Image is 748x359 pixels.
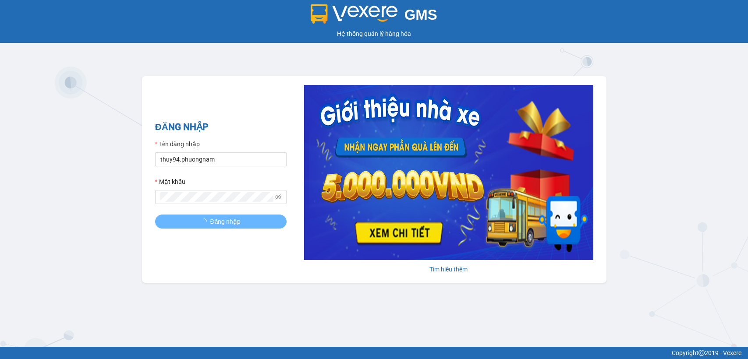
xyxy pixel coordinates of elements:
div: Hệ thống quản lý hàng hóa [2,29,746,39]
button: Đăng nhập [155,215,287,229]
h2: ĐĂNG NHẬP [155,120,287,134]
span: copyright [698,350,705,356]
label: Tên đăng nhập [155,139,200,149]
img: banner-0 [304,85,593,260]
input: Mật khẩu [160,192,273,202]
span: Đăng nhập [210,217,241,226]
div: Tìm hiểu thêm [304,264,593,274]
span: loading [201,218,210,225]
span: GMS [404,7,437,23]
input: Tên đăng nhập [155,152,287,166]
div: Copyright 2019 - Vexere [7,348,741,358]
label: Mật khẩu [155,177,185,187]
a: GMS [311,13,437,20]
span: eye-invisible [275,194,281,200]
img: logo 2 [311,4,397,24]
